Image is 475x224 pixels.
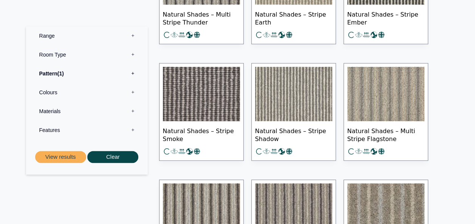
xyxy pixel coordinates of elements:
span: Natural Shades – Stripe Shadow [255,121,332,147]
span: Natural Shades – Stripe Ember [347,5,424,31]
a: Natural Shades – Multi Stripe Flagstone [343,63,428,161]
span: 1 [57,71,64,77]
a: Natural Shades – Stripe Smoke [159,63,244,161]
label: Features [32,121,142,140]
span: Natural Shades – Multi Stripe Thunder [163,5,240,31]
label: Colours [32,83,142,102]
span: Natural Shades – Stripe Smoke [163,121,240,147]
label: Materials [32,102,142,121]
label: Pattern [32,64,142,83]
span: Natural Shades – Stripe Earth [255,5,332,31]
button: Clear [87,151,138,163]
img: mid grey & cream stripe [255,67,332,121]
a: Natural Shades – Stripe Shadow [251,63,336,161]
img: dark and light grey stripe [163,67,240,121]
span: Natural Shades – Multi Stripe Flagstone [347,121,424,147]
label: Range [32,26,142,45]
label: Room Type [32,45,142,64]
img: Soft Neutrals [347,67,424,121]
button: View results [35,151,86,163]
